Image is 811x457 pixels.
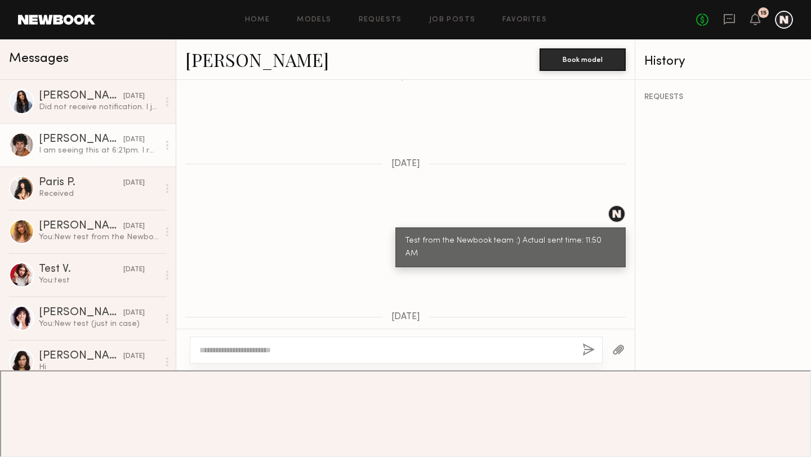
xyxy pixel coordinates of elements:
div: [DATE] [123,351,145,362]
div: I am seeing this at 6:21pm. I randomly checked the app after getting no notifications [39,145,159,156]
a: Book model [540,54,626,64]
div: You: New test (just in case) [39,319,159,329]
div: You: test [39,275,159,286]
div: Received [39,189,159,199]
div: [PERSON_NAME] [39,307,123,319]
div: Test V. [39,264,123,275]
div: REQUESTS [644,93,802,101]
div: [PERSON_NAME] [39,221,123,232]
a: Favorites [502,16,547,24]
div: Test from the Newbook team :) Actual sent time: 11:50 AM [405,235,616,261]
a: [PERSON_NAME] [185,47,329,71]
div: [PERSON_NAME] [39,351,123,362]
div: [PERSON_NAME] [39,91,123,102]
div: [DATE] [123,308,145,319]
div: History [644,55,802,68]
div: [DATE] [123,265,145,275]
a: Models [297,16,331,24]
div: Hi [39,362,159,373]
div: Paris P. [39,177,123,189]
span: [DATE] [391,312,420,322]
div: [DATE] [123,91,145,102]
button: Book model [540,48,626,71]
a: Requests [359,16,402,24]
div: [DATE] [123,135,145,145]
a: Home [245,16,270,24]
div: Did not receive notification. I just now received email notification 8:42pm [39,102,159,113]
span: Messages [9,52,69,65]
span: [DATE] [391,159,420,169]
a: Job Posts [429,16,476,24]
div: You: New test from the Newbook team [39,232,159,243]
div: [DATE] [123,221,145,232]
div: 15 [760,10,767,16]
div: [DATE] [123,178,145,189]
div: [PERSON_NAME] [39,134,123,145]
